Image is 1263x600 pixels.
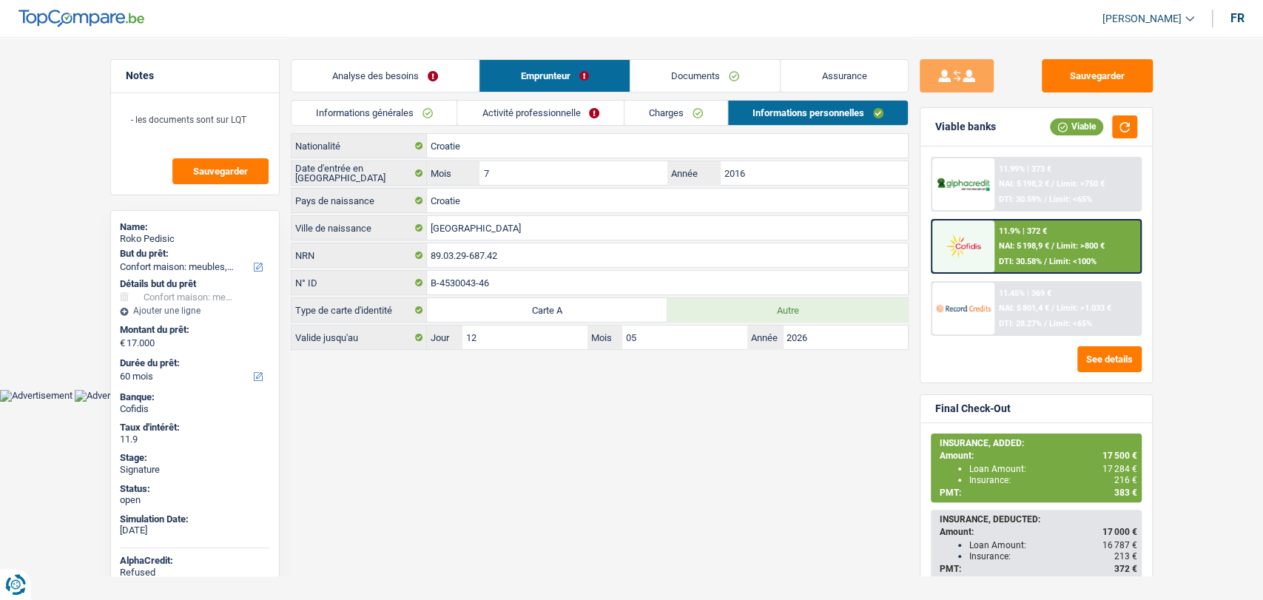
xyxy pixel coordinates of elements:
[1050,118,1103,135] div: Viable
[1049,319,1092,328] span: Limit: <65%
[427,189,908,212] input: Belgique
[1044,195,1047,204] span: /
[999,319,1042,328] span: DTI: 28.27%
[1042,59,1153,92] button: Sauvegarder
[969,551,1137,562] div: Insurance:
[1102,451,1137,461] span: 17 500 €
[427,243,908,267] input: 12.12.12-123.12
[120,248,267,260] label: But du prêt:
[1102,464,1137,474] span: 17 284 €
[292,243,427,267] label: NRN
[667,298,908,322] label: Autre
[1044,257,1047,266] span: /
[999,241,1049,251] span: NAI: 5 198,9 €
[1057,179,1105,189] span: Limit: >750 €
[120,337,125,349] span: €
[126,70,264,82] h5: Notes
[120,233,270,245] div: Roko Pedisic
[1049,257,1097,266] span: Limit: <100%
[120,357,267,369] label: Durée du prêt:
[1102,527,1137,537] span: 17 000 €
[999,164,1051,174] div: 11.99% | 373 €
[969,475,1137,485] div: Insurance:
[427,271,908,294] input: B-1234567-89
[783,326,908,349] input: AAAA
[936,176,991,193] img: AlphaCredit
[1114,551,1137,562] span: 213 €
[622,326,747,349] input: MM
[427,134,908,158] input: Belgique
[935,121,996,133] div: Viable banks
[292,134,427,158] label: Nationalité
[940,451,1137,461] div: Amount:
[1051,179,1054,189] span: /
[120,452,270,464] div: Stage:
[193,166,248,176] span: Sauvegarder
[120,555,270,567] div: AlphaCredit:
[728,101,908,125] a: Informations personnelles
[427,161,479,185] label: Mois
[1051,303,1054,313] span: /
[1102,13,1182,25] span: [PERSON_NAME]
[292,216,427,240] label: Ville de naissance
[999,226,1047,236] div: 11.9% | 372 €
[1057,241,1105,251] span: Limit: >800 €
[292,161,427,185] label: Date d'entrée en [GEOGRAPHIC_DATA]
[479,161,667,185] input: MM
[999,289,1051,298] div: 11.45% | 369 €
[1049,195,1092,204] span: Limit: <65%
[120,391,270,403] div: Banque:
[747,326,783,349] label: Année
[18,10,144,27] img: TopCompare Logo
[999,303,1049,313] span: NAI: 5 801,4 €
[120,567,270,579] div: Refused
[120,494,270,506] div: open
[630,60,781,92] a: Documents
[587,326,623,349] label: Mois
[1230,11,1245,25] div: fr
[667,161,720,185] label: Année
[120,525,270,536] div: [DATE]
[999,195,1042,204] span: DTI: 30.59%
[969,464,1137,474] div: Loan Amount:
[120,324,267,336] label: Montant du prêt:
[120,464,270,476] div: Signature
[1091,7,1194,31] a: [PERSON_NAME]
[292,189,427,212] label: Pays de naissance
[940,564,1137,574] div: PMT:
[479,60,630,92] a: Emprunteur
[120,422,270,434] div: Taux d'intérêt:
[1114,488,1137,498] span: 383 €
[427,298,667,322] label: Carte A
[1044,319,1047,328] span: /
[120,306,270,316] div: Ajouter une ligne
[1102,540,1137,550] span: 16 787 €
[120,221,270,233] div: Name:
[120,483,270,495] div: Status:
[940,438,1137,448] div: INSURANCE, ADDED:
[292,271,427,294] label: N° ID
[457,101,624,125] a: Activité professionnelle
[935,402,1011,415] div: Final Check-Out
[120,513,270,525] div: Simulation Date:
[1077,346,1142,372] button: See details
[462,326,587,349] input: JJ
[75,390,147,402] img: Advertisement
[1051,241,1054,251] span: /
[936,232,991,260] img: Cofidis
[969,540,1137,550] div: Loan Amount:
[120,403,270,415] div: Cofidis
[781,60,908,92] a: Assurance
[292,298,427,322] label: Type de carte d'identité
[999,257,1042,266] span: DTI: 30.58%
[624,101,727,125] a: Charges
[120,278,270,290] div: Détails but du prêt
[292,326,427,349] label: Valide jusqu'au
[1114,564,1137,574] span: 372 €
[940,527,1137,537] div: Amount:
[427,326,462,349] label: Jour
[1114,475,1137,485] span: 216 €
[120,434,270,445] div: 11.9
[940,488,1137,498] div: PMT:
[936,294,991,322] img: Record Credits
